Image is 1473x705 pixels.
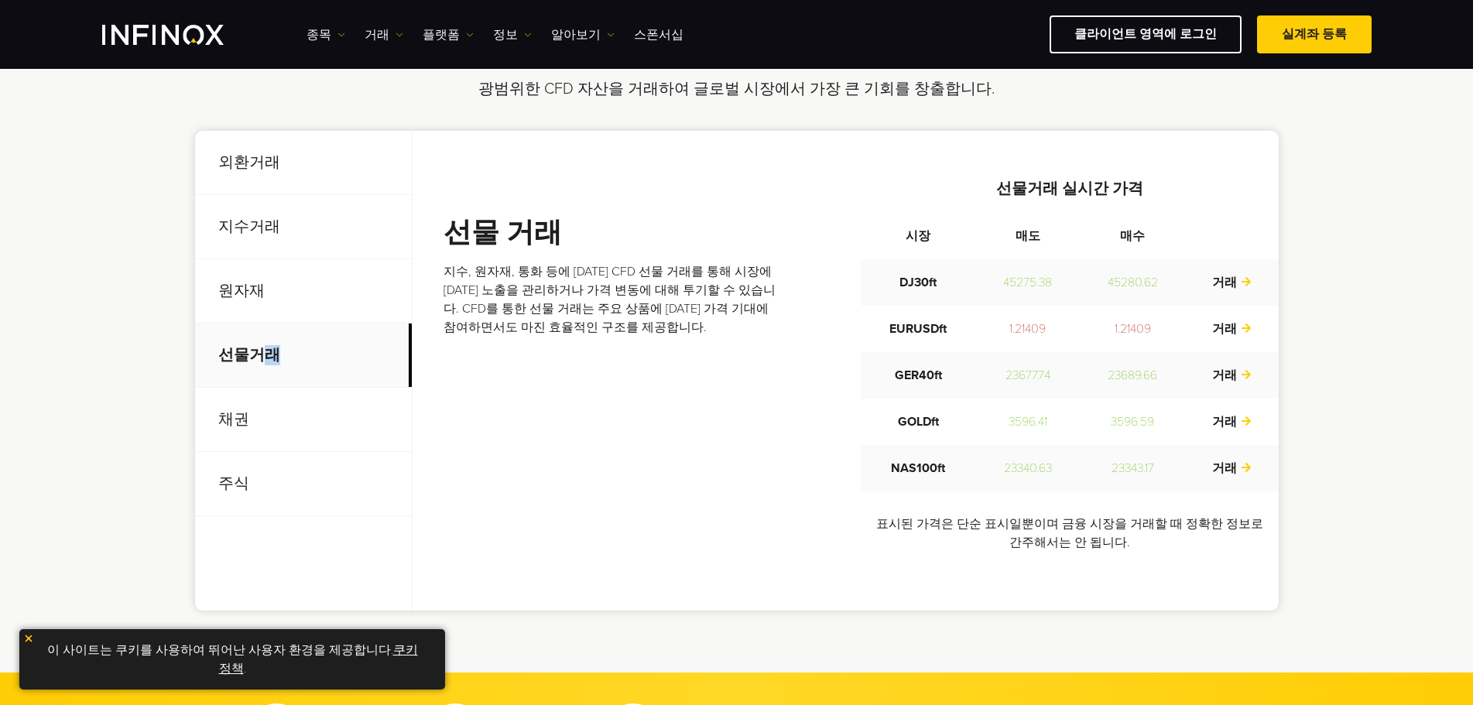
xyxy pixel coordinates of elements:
[1050,15,1242,53] a: 클라이언트 영역에 로그인
[102,25,260,45] a: INFINOX Logo
[423,26,474,44] a: 플랫폼
[1212,414,1252,430] a: 거래
[1080,306,1186,352] td: 1.21409
[976,399,1080,445] td: 3596.41
[1212,460,1252,476] a: 거래
[195,388,412,452] p: 채권
[976,213,1080,259] th: 매도
[379,78,1094,100] p: 광범위한 CFD 자산을 거래하여 글로벌 시장에서 가장 큰 기회를 창출합니다.
[195,195,412,259] p: 지수거래
[195,259,412,323] p: 원자재
[976,306,1080,352] td: 1.21409
[861,445,976,491] td: NAS100ft
[861,306,976,352] td: EURUSDft
[1212,275,1252,290] a: 거래
[195,131,412,195] p: 외환거래
[634,26,683,44] a: 스폰서십
[307,26,345,44] a: 종목
[1212,321,1252,337] a: 거래
[365,26,403,44] a: 거래
[23,633,34,644] img: yellow close icon
[1080,399,1186,445] td: 3596.59
[493,26,532,44] a: 정보
[976,352,1080,399] td: 23677.74
[976,259,1080,306] td: 45275.38
[1080,259,1186,306] td: 45280.62
[27,637,437,682] p: 이 사이트는 쿠키를 사용하여 뛰어난 사용자 환경을 제공합니다. .
[195,323,412,388] p: 선물거래
[861,352,976,399] td: GER40ft
[861,399,976,445] td: GOLDft
[551,26,615,44] a: 알아보기
[1212,368,1252,383] a: 거래
[1080,213,1186,259] th: 매수
[1257,15,1372,53] a: 실계좌 등록
[195,452,412,516] p: 주식
[1080,445,1186,491] td: 23343.17
[861,213,976,259] th: 시장
[861,515,1279,552] p: 표시된 가격은 단순 표시일뿐이며 금융 시장을 거래할 때 정확한 정보로 간주해서는 안 됩니다.
[1080,352,1186,399] td: 23689.66
[976,445,1080,491] td: 23340.63
[996,180,1143,198] strong: 선물거래 실시간 가격
[861,259,976,306] td: DJ30ft
[444,216,562,249] strong: 선물 거래
[444,262,778,337] p: 지수, 원자재, 통화 등에 [DATE] CFD 선물 거래를 통해 시장에 [DATE] 노출을 관리하거나 가격 변동에 대해 투기할 수 있습니다. CFD를 통한 선물 거래는 주요 ...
